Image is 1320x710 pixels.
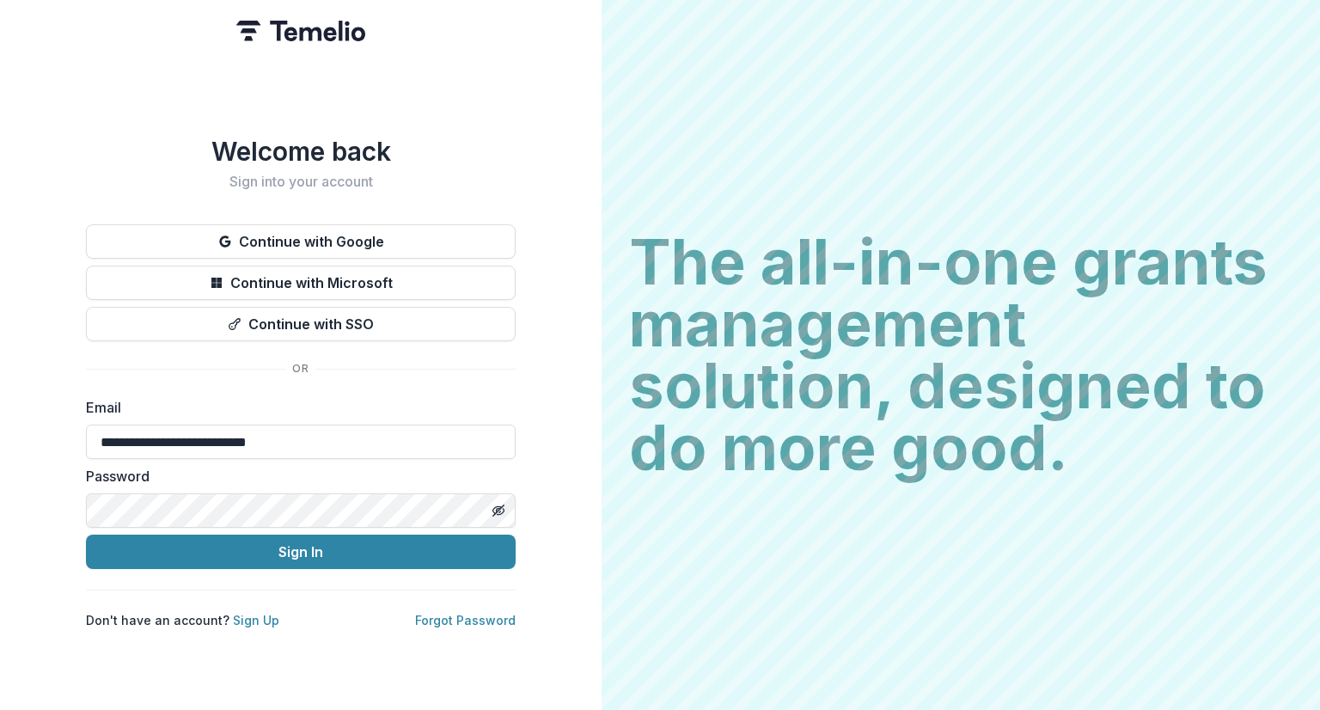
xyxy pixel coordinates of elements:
button: Toggle password visibility [485,497,512,524]
a: Forgot Password [415,613,516,627]
h2: Sign into your account [86,174,516,190]
button: Sign In [86,535,516,569]
label: Email [86,397,505,418]
p: Don't have an account? [86,611,279,629]
h1: Welcome back [86,136,516,167]
button: Continue with Microsoft [86,266,516,300]
button: Continue with SSO [86,307,516,341]
label: Password [86,466,505,487]
button: Continue with Google [86,224,516,259]
img: Temelio [236,21,365,41]
a: Sign Up [233,613,279,627]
